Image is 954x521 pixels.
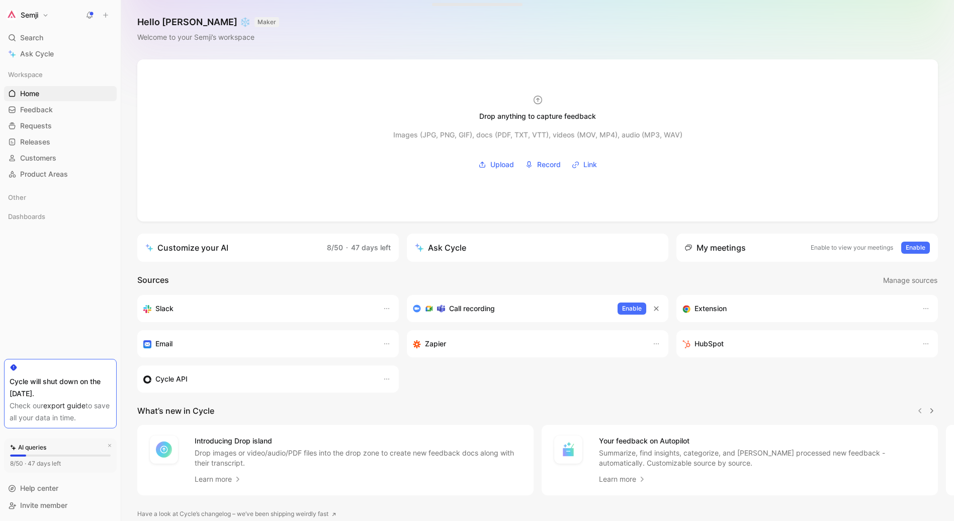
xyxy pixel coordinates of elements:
[537,159,561,171] span: Record
[811,243,893,253] p: Enable to view your meetings
[4,151,117,166] a: Customers
[143,373,373,385] div: Sync customers & send feedback from custom sources. Get inspired by our favorite use case
[21,11,38,20] h1: Semji
[684,242,746,254] div: My meetings
[346,243,348,252] span: ·
[682,303,912,315] div: Capture feedback from anywhere on the web
[4,190,117,208] div: Other
[583,159,597,171] span: Link
[195,473,242,485] a: Learn more
[618,303,646,315] button: Enable
[10,376,111,400] div: Cycle will shut down on the [DATE].
[351,243,391,252] span: 47 days left
[10,400,111,424] div: Check our to save all your data in time.
[407,234,668,262] button: Ask Cycle
[10,442,46,453] div: AI queries
[522,157,564,172] button: Record
[4,209,117,227] div: Dashboards
[425,338,446,350] h3: Zapier
[490,159,514,171] span: Upload
[415,242,466,254] div: Ask Cycle
[20,48,54,60] span: Ask Cycle
[155,338,172,350] h3: Email
[413,338,642,350] div: Capture feedback from thousands of sources with Zapier (survey results, recordings, sheets, etc).
[20,153,56,163] span: Customers
[4,190,117,205] div: Other
[137,31,279,43] div: Welcome to your Semji’s workspace
[4,209,117,224] div: Dashboards
[137,234,399,262] a: Customize your AI8/50·47 days left
[137,16,279,28] h1: Hello [PERSON_NAME] ❄️
[143,303,373,315] div: Sync your customers, send feedback and get updates in Slack
[4,134,117,150] a: Releases
[10,459,61,469] div: 8/50 · 47 days left
[20,32,43,44] span: Search
[479,110,596,122] div: Drop anything to capture feedback
[906,243,925,253] span: Enable
[599,435,926,447] h4: Your feedback on Autopilot
[622,304,642,314] span: Enable
[8,69,43,80] span: Workspace
[20,501,67,509] span: Invite member
[883,274,938,287] button: Manage sources
[4,118,117,133] a: Requests
[449,303,495,315] h3: Call recording
[4,498,117,513] div: Invite member
[155,303,174,315] h3: Slack
[568,157,600,172] button: Link
[4,8,51,22] button: SemjiSemji
[7,10,17,20] img: Semji
[145,242,228,254] div: Customize your AI
[20,121,52,131] span: Requests
[137,405,214,417] h2: What’s new in Cycle
[4,481,117,496] div: Help center
[695,303,727,315] h3: Extension
[393,129,682,141] div: Images (JPG, PNG, GIF), docs (PDF, TXT, VTT), videos (MOV, MP4), audio (MP3, WAV)
[20,169,68,179] span: Product Areas
[4,86,117,101] a: Home
[195,435,522,447] h4: Introducing Drop island
[155,373,188,385] h3: Cycle API
[20,105,53,115] span: Feedback
[8,211,45,221] span: Dashboards
[599,473,646,485] a: Learn more
[4,102,117,117] a: Feedback
[4,167,117,182] a: Product Areas
[4,46,117,61] a: Ask Cycle
[137,274,169,287] h2: Sources
[413,303,610,315] div: Record & transcribe meetings from Zoom, Meet & Teams.
[254,17,279,27] button: MAKER
[20,484,58,492] span: Help center
[195,448,522,468] p: Drop images or video/audio/PDF files into the drop zone to create new feedback docs along with th...
[475,157,517,172] button: Upload
[901,242,930,254] button: Enable
[883,274,937,286] span: Manage sources
[8,192,26,202] span: Other
[4,30,117,45] div: Search
[695,338,724,350] h3: HubSpot
[143,338,373,350] div: Forward emails to your feedback inbox
[137,509,336,519] a: Have a look at Cycle’s changelog – we’ve been shipping weirdly fast
[20,89,39,99] span: Home
[20,137,50,147] span: Releases
[327,243,343,252] span: 8/50
[43,401,85,410] a: export guide
[599,448,926,468] p: Summarize, find insights, categorize, and [PERSON_NAME] processed new feedback - automatically. C...
[4,67,117,82] div: Workspace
